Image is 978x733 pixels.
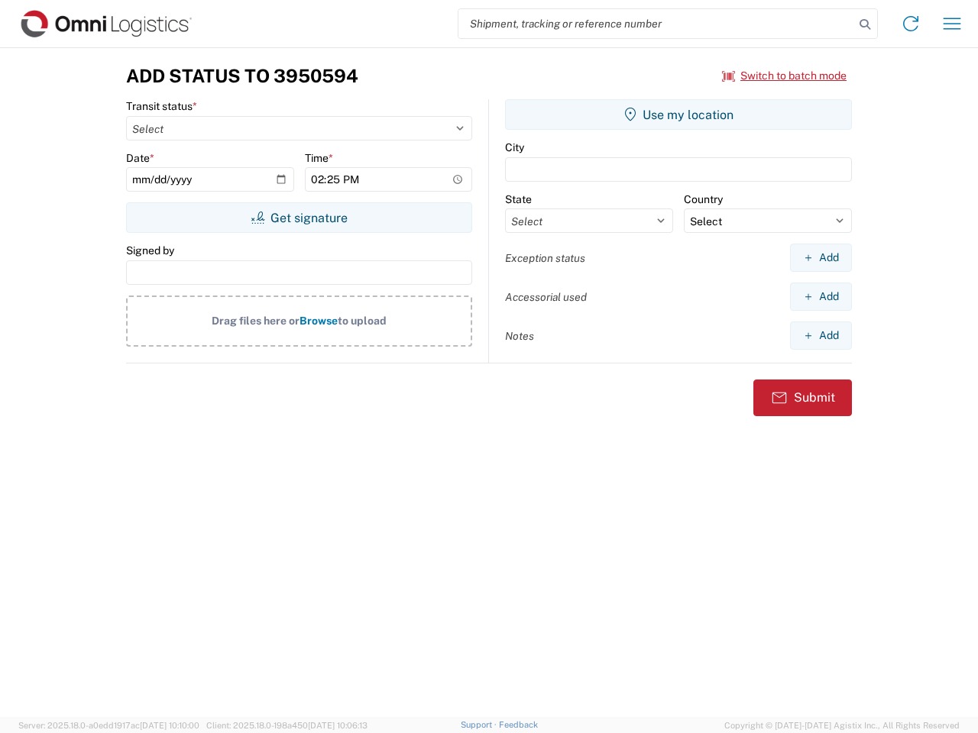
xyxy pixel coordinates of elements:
[18,721,199,730] span: Server: 2025.18.0-a0edd1917ac
[308,721,368,730] span: [DATE] 10:06:13
[499,720,538,729] a: Feedback
[300,315,338,327] span: Browse
[212,315,300,327] span: Drag files here or
[505,99,852,130] button: Use my location
[126,151,154,165] label: Date
[305,151,333,165] label: Time
[458,9,854,38] input: Shipment, tracking or reference number
[790,321,852,350] button: Add
[505,290,587,304] label: Accessorial used
[724,718,960,732] span: Copyright © [DATE]-[DATE] Agistix Inc., All Rights Reserved
[126,65,358,87] h3: Add Status to 3950594
[126,244,174,257] label: Signed by
[722,63,847,89] button: Switch to batch mode
[338,315,387,327] span: to upload
[461,720,499,729] a: Support
[505,329,534,343] label: Notes
[505,140,524,154] label: City
[126,202,472,233] button: Get signature
[126,99,197,113] label: Transit status
[505,192,532,206] label: State
[140,721,199,730] span: [DATE] 10:10:00
[505,251,585,265] label: Exception status
[684,192,723,206] label: Country
[790,244,852,272] button: Add
[206,721,368,730] span: Client: 2025.18.0-198a450
[753,379,852,416] button: Submit
[790,283,852,311] button: Add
